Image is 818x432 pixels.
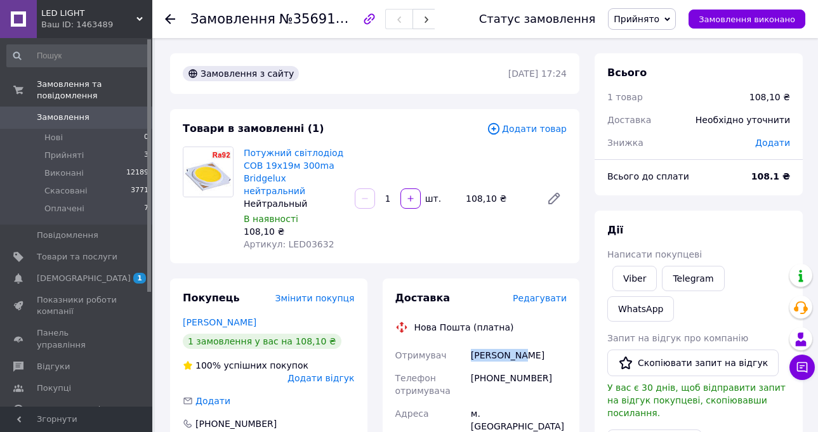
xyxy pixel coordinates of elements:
[44,150,84,161] span: Прийняті
[244,225,345,238] div: 108,10 ₴
[487,122,567,136] span: Додати товар
[689,10,805,29] button: Замовлення виконано
[41,8,136,19] span: LED LIGHT
[190,11,275,27] span: Замовлення
[751,171,790,181] b: 108.1 ₴
[607,383,786,418] span: У вас є 30 днів, щоб відправити запит на відгук покупцеві, скопіювавши посилання.
[607,333,748,343] span: Запит на відгук про компанію
[44,203,84,214] span: Оплачені
[607,296,674,322] a: WhatsApp
[287,373,354,383] span: Додати відгук
[607,92,643,102] span: 1 товар
[607,350,779,376] button: Скопіювати запит на відгук
[395,409,429,419] span: Адреса
[479,13,596,25] div: Статус замовлення
[468,344,569,367] div: [PERSON_NAME]
[183,334,341,349] div: 1 замовлення у вас на 108,10 ₴
[395,292,451,304] span: Доставка
[37,294,117,317] span: Показники роботи компанії
[612,266,657,291] a: Viber
[195,396,230,406] span: Додати
[44,185,88,197] span: Скасовані
[44,167,84,179] span: Виконані
[144,150,148,161] span: 3
[688,106,798,134] div: Необхідно уточнити
[244,214,298,224] span: В наявності
[607,249,702,259] span: Написати покупцеві
[183,359,308,372] div: успішних покупок
[183,122,324,134] span: Товари в замовленні (1)
[607,115,651,125] span: Доставка
[37,112,89,123] span: Замовлення
[37,327,117,350] span: Панель управління
[183,317,256,327] a: [PERSON_NAME]
[37,79,152,101] span: Замовлення та повідомлення
[468,367,569,402] div: [PHONE_NUMBER]
[194,417,278,430] div: [PHONE_NUMBER]
[614,14,659,24] span: Прийнято
[662,266,724,291] a: Telegram
[749,91,790,103] div: 108,10 ₴
[513,293,567,303] span: Редагувати
[165,13,175,25] div: Повернутися назад
[6,44,150,67] input: Пошук
[244,239,334,249] span: Артикул: LED03632
[144,203,148,214] span: 7
[422,192,442,205] div: шт.
[44,132,63,143] span: Нові
[607,224,623,236] span: Дії
[275,293,355,303] span: Змінити покупця
[126,167,148,179] span: 12189
[279,11,369,27] span: №356916913
[607,138,643,148] span: Знижка
[133,273,146,284] span: 1
[37,273,131,284] span: [DEMOGRAPHIC_DATA]
[244,148,343,196] a: Потужний світлодіод COB 19x19м 300ma Bridgelux нейтральний
[183,292,240,304] span: Покупець
[37,383,71,394] span: Покупці
[144,132,148,143] span: 0
[395,350,447,360] span: Отримувач
[195,360,221,370] span: 100%
[508,69,567,79] time: [DATE] 17:24
[789,355,815,380] button: Чат з покупцем
[461,190,536,207] div: 108,10 ₴
[607,67,647,79] span: Всього
[607,171,689,181] span: Всього до сплати
[541,186,567,211] a: Редагувати
[37,251,117,263] span: Товари та послуги
[37,230,98,241] span: Повідомлення
[131,185,148,197] span: 3771
[37,404,105,416] span: Каталог ProSale
[699,15,795,24] span: Замовлення виконано
[244,197,345,210] div: Нейтральный
[755,138,790,148] span: Додати
[411,321,517,334] div: Нова Пошта (платна)
[41,19,152,30] div: Ваш ID: 1463489
[183,66,299,81] div: Замовлення з сайту
[183,147,233,197] img: Потужний світлодіод COB 19x19м 300ma Bridgelux нейтральний
[37,361,70,372] span: Відгуки
[395,373,451,396] span: Телефон отримувача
